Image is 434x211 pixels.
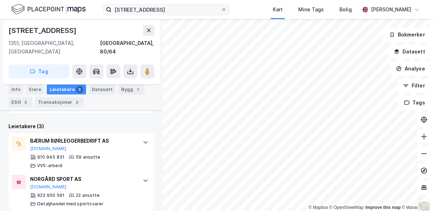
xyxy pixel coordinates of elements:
[89,84,115,94] div: Datasett
[390,62,431,76] button: Analyse
[309,205,328,210] a: Mapbox
[398,96,431,110] button: Tags
[74,98,81,105] div: 3
[30,175,136,183] div: NORGÅRD SPORT AS
[26,84,44,94] div: Eiere
[366,205,401,210] a: Improve this map
[47,84,86,94] div: Leietakere
[399,177,434,211] iframe: Chat Widget
[397,79,431,93] button: Filter
[339,5,352,14] div: Bolig
[9,25,78,36] div: [STREET_ADDRESS]
[37,193,64,198] div: 923 950 591
[383,28,431,42] button: Bokmerker
[35,97,84,107] div: Transaksjoner
[37,201,104,207] div: Detaljhandel med sportsvarer
[37,163,62,169] div: VVS-arbeid
[22,98,29,105] div: 3
[76,154,100,160] div: 59 ansatte
[399,177,434,211] div: Kontrollprogram for chat
[9,84,23,94] div: Info
[76,86,83,93] div: 3
[9,97,32,107] div: ESG
[30,184,67,190] button: [DOMAIN_NAME]
[11,3,86,16] img: logo.f888ab2527a4732fd821a326f86c7f29.svg
[30,146,67,152] button: [DOMAIN_NAME]
[298,5,324,14] div: Mine Tags
[329,205,364,210] a: OpenStreetMap
[76,193,100,198] div: 22 ansatte
[273,5,283,14] div: Kart
[9,64,69,79] button: Tag
[112,4,221,15] input: Søk på adresse, matrikkel, gårdeiere, leietakere eller personer
[135,86,142,93] div: 1
[9,39,100,56] div: 1351, [GEOGRAPHIC_DATA], [GEOGRAPHIC_DATA]
[118,84,145,94] div: Bygg
[388,45,431,59] button: Datasett
[37,154,64,160] div: 910 945 831
[9,122,154,131] div: Leietakere (3)
[371,5,411,14] div: [PERSON_NAME]
[100,39,154,56] div: [GEOGRAPHIC_DATA], 80/64
[30,137,136,145] div: BÆRUM RØRLEGGERBEDRIFT AS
